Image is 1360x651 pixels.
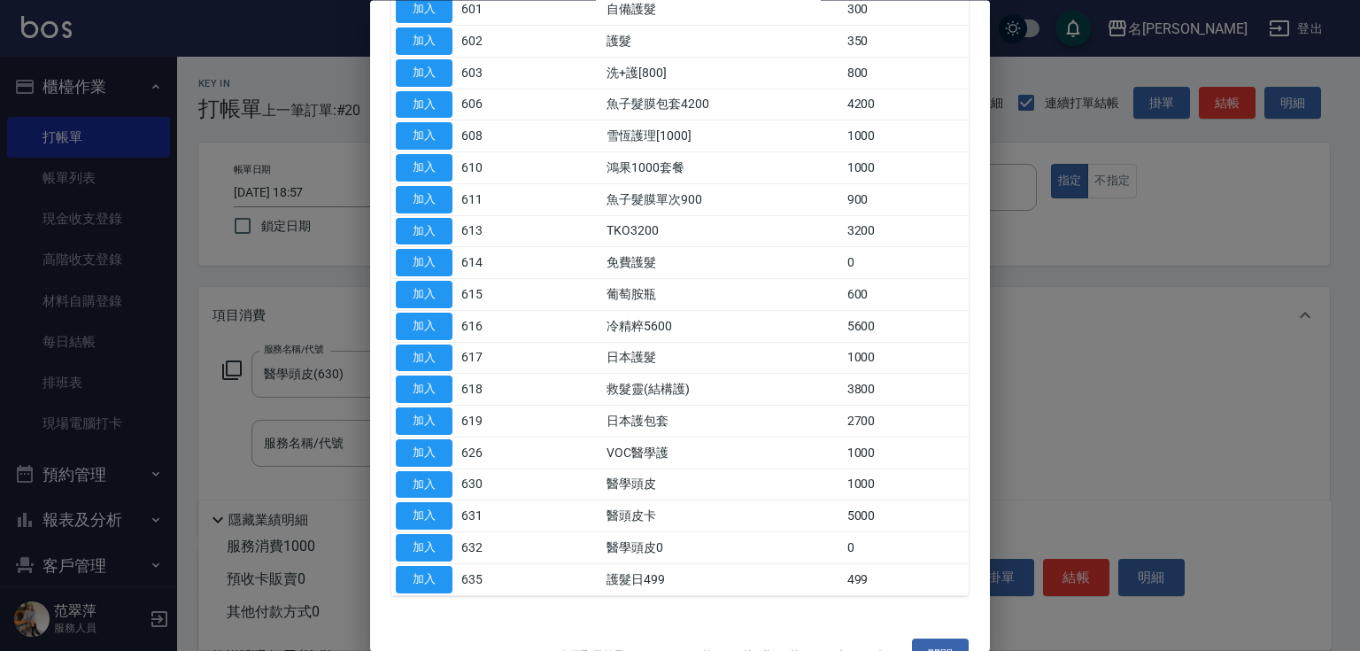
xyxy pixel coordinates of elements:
button: 加入 [396,186,452,213]
td: 1000 [843,469,969,501]
td: 618 [457,374,529,406]
td: 3200 [843,216,969,248]
td: 499 [843,564,969,596]
td: 350 [843,26,969,58]
td: 鴻果1000套餐 [602,152,843,184]
td: 800 [843,58,969,89]
td: 洗+護[800] [602,58,843,89]
td: 葡萄胺瓶 [602,279,843,311]
td: 2700 [843,406,969,438]
td: VOC醫學護 [602,438,843,469]
td: 日本護包套 [602,406,843,438]
td: 魚子髮膜單次900 [602,184,843,216]
td: 4200 [843,89,969,121]
button: 加入 [396,59,452,87]
td: 619 [457,406,529,438]
td: 635 [457,564,529,596]
button: 加入 [396,535,452,562]
td: 0 [843,247,969,279]
button: 加入 [396,313,452,340]
td: 護髮 [602,26,843,58]
td: 614 [457,247,529,279]
td: 611 [457,184,529,216]
td: 雪恆護理[1000] [602,120,843,152]
td: 1000 [843,120,969,152]
td: 醫頭皮卡 [602,500,843,532]
td: 630 [457,469,529,501]
td: 600 [843,279,969,311]
button: 加入 [396,471,452,499]
td: 醫學頭皮0 [602,532,843,564]
button: 加入 [396,376,452,404]
button: 加入 [396,408,452,436]
button: 加入 [396,91,452,119]
td: TKO3200 [602,216,843,248]
td: 冷精粹5600 [602,311,843,343]
td: 616 [457,311,529,343]
td: 900 [843,184,969,216]
td: 魚子髮膜包套4200 [602,89,843,121]
td: 1000 [843,152,969,184]
td: 602 [457,26,529,58]
td: 1000 [843,438,969,469]
button: 加入 [396,123,452,151]
button: 加入 [396,282,452,309]
td: 免費護髮 [602,247,843,279]
td: 救髮靈(結構護) [602,374,843,406]
button: 加入 [396,218,452,245]
td: 617 [457,343,529,375]
button: 加入 [396,250,452,277]
td: 631 [457,500,529,532]
button: 加入 [396,566,452,593]
td: 606 [457,89,529,121]
td: 5000 [843,500,969,532]
td: 醫學頭皮 [602,469,843,501]
td: 1000 [843,343,969,375]
button: 加入 [396,155,452,182]
td: 608 [457,120,529,152]
td: 5600 [843,311,969,343]
td: 護髮日499 [602,564,843,596]
td: 0 [843,532,969,564]
button: 加入 [396,503,452,531]
td: 632 [457,532,529,564]
td: 603 [457,58,529,89]
td: 3800 [843,374,969,406]
td: 626 [457,438,529,469]
button: 加入 [396,439,452,467]
td: 613 [457,216,529,248]
button: 加入 [396,345,452,372]
td: 610 [457,152,529,184]
td: 日本護髮 [602,343,843,375]
button: 加入 [396,28,452,56]
td: 615 [457,279,529,311]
